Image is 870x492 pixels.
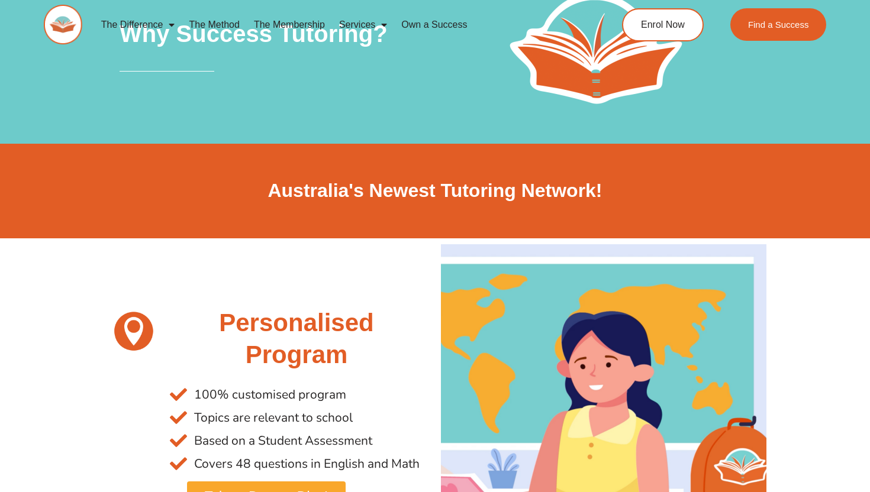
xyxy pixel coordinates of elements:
span: Based on a Student Assessment [191,429,372,452]
nav: Menu [94,11,578,38]
a: Services [332,11,394,38]
a: Enrol Now [622,8,704,41]
a: The Method [182,11,246,38]
span: Enrol Now [641,20,685,30]
span: 100% customised program [191,383,346,406]
span: Topics are relevant to school [191,406,353,429]
h2: Personalised Program [170,307,423,371]
span: Covers 48 questions in English and Math [191,452,420,475]
h2: Australia's Newest Tutoring Network! [104,179,766,203]
a: The Membership [247,11,332,38]
a: Find a Success [730,8,827,41]
a: Own a Success [394,11,474,38]
span: Find a Success [748,20,809,29]
a: The Difference [94,11,182,38]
